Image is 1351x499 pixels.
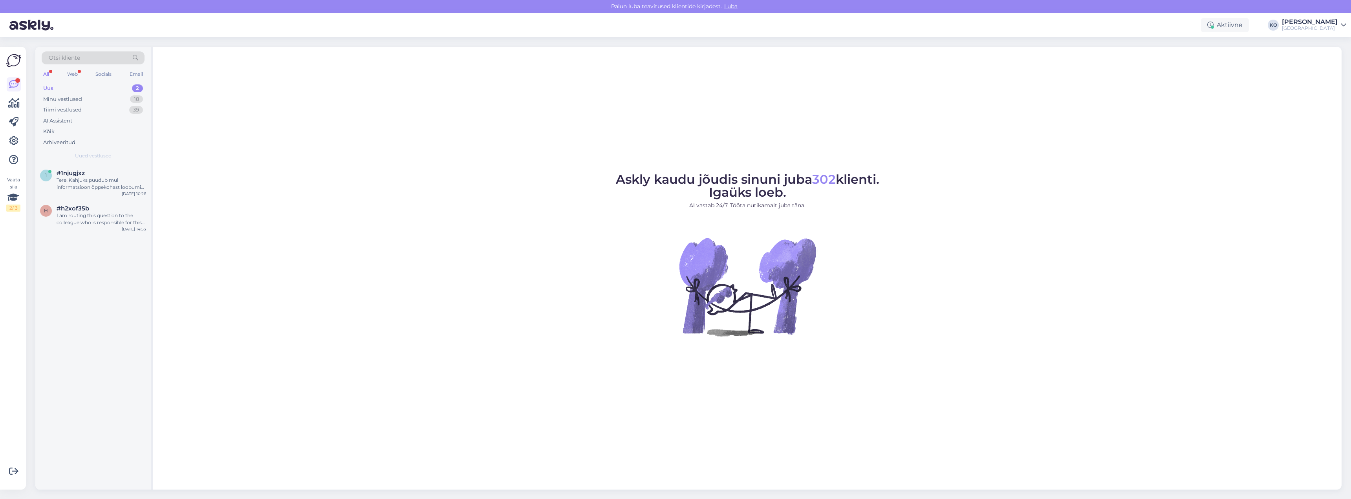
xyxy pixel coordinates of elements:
div: KO [1268,20,1279,31]
div: Web [66,69,79,79]
div: Arhiveeritud [43,139,75,146]
span: Uued vestlused [75,152,112,159]
div: All [42,69,51,79]
div: Tiimi vestlused [43,106,82,114]
span: h [44,208,48,214]
span: 302 [812,172,836,187]
div: Kõik [43,128,55,135]
div: [GEOGRAPHIC_DATA] [1282,25,1338,31]
div: [DATE] 14:53 [122,226,146,232]
div: 39 [129,106,143,114]
div: Minu vestlused [43,95,82,103]
div: Email [128,69,145,79]
span: #1njugjxz [57,170,85,177]
img: No Chat active [677,216,818,357]
div: AI Assistent [43,117,72,125]
div: 18 [130,95,143,103]
span: Askly kaudu jõudis sinuni juba klienti. Igaüks loeb. [616,172,879,200]
p: AI vastab 24/7. Tööta nutikamalt juba täna. [616,201,879,210]
img: Askly Logo [6,53,21,68]
span: #h2xof35b [57,205,89,212]
div: 2 [132,84,143,92]
div: 2 / 3 [6,205,20,212]
div: Tere! Kahjuks puudub mul informatsioon õppekohast loobumise protseduuri kohta. Edastan Teie küsim... [57,177,146,191]
span: Luba [722,3,740,10]
div: Socials [94,69,113,79]
div: Vaata siia [6,176,20,212]
a: [PERSON_NAME][GEOGRAPHIC_DATA] [1282,19,1346,31]
div: Aktiivne [1201,18,1249,32]
div: [PERSON_NAME] [1282,19,1338,25]
div: Uus [43,84,53,92]
span: 1 [45,172,47,178]
span: Otsi kliente [49,54,80,62]
div: [DATE] 10:26 [122,191,146,197]
div: I am routing this question to the colleague who is responsible for this topic. The reply might ta... [57,212,146,226]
